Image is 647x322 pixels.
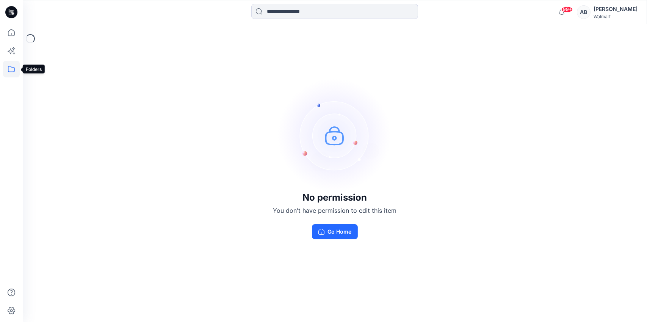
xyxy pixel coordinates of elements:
[561,6,573,13] span: 99+
[594,14,638,19] div: Walmart
[312,224,358,239] button: Go Home
[594,5,638,14] div: [PERSON_NAME]
[577,5,591,19] div: AB
[273,206,397,215] p: You don't have permission to edit this item
[278,79,392,192] img: no-perm.svg
[273,192,397,203] h3: No permission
